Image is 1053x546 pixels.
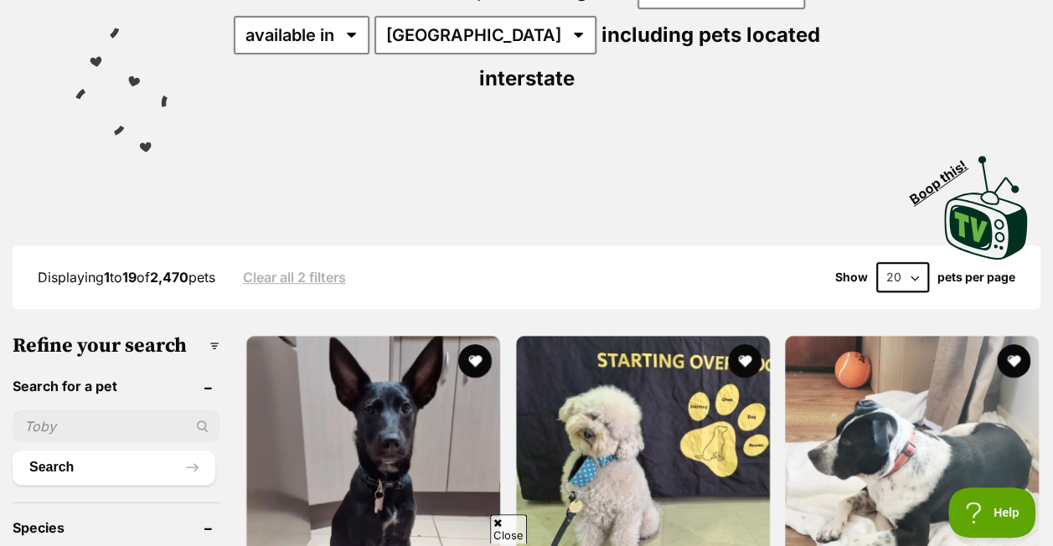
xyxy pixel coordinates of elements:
strong: 19 [122,269,137,286]
span: Displaying to of pets [38,269,215,286]
header: Search for a pet [13,379,219,394]
button: Search [13,451,215,484]
strong: 1 [104,269,110,286]
header: Species [13,520,219,535]
strong: 2,470 [150,269,188,286]
span: including pets located interstate [479,23,820,90]
span: Boop this! [906,147,983,207]
button: favourite [997,344,1030,378]
input: Toby [13,410,219,442]
iframe: Help Scout Beacon - Open [948,487,1036,538]
h3: Refine your search [13,334,219,358]
a: Boop this! [944,141,1028,263]
a: Clear all 2 filters [243,270,346,285]
label: pets per page [937,270,1015,284]
button: favourite [458,344,492,378]
span: Close [490,514,527,543]
button: favourite [727,344,761,378]
img: PetRescue TV logo [944,156,1028,260]
span: Show [835,270,868,284]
